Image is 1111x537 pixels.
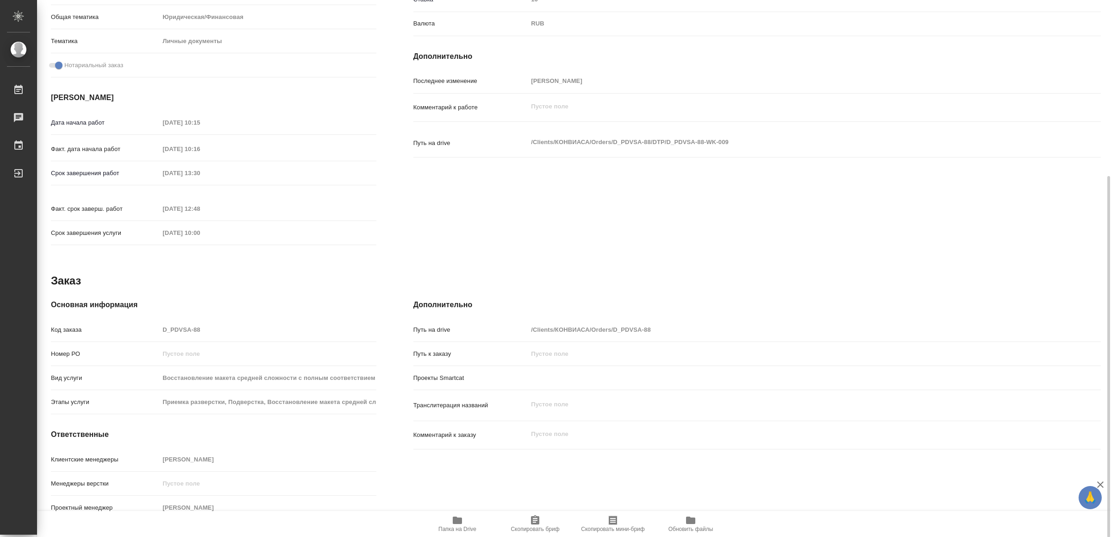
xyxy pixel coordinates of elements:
[413,139,528,148] p: Путь на drive
[159,347,376,360] input: Пустое поле
[51,145,159,154] p: Факт. дата начала работ
[51,503,159,512] p: Проектный менеджер
[159,116,240,129] input: Пустое поле
[413,103,528,112] p: Комментарий к работе
[51,299,376,310] h4: Основная информация
[413,349,528,359] p: Путь к заказу
[413,76,528,86] p: Последнее изменение
[413,430,528,440] p: Комментарий к заказу
[574,511,652,537] button: Скопировать мини-бриф
[51,169,159,178] p: Срок завершения работ
[528,323,1043,336] input: Пустое поле
[159,166,240,180] input: Пустое поле
[159,371,376,385] input: Пустое поле
[496,511,574,537] button: Скопировать бриф
[652,511,730,537] button: Обновить файлы
[159,226,240,240] input: Пустое поле
[159,9,376,25] div: Юридическая/Финансовая
[668,526,713,532] span: Обновить файлы
[413,51,1101,62] h4: Дополнительно
[528,74,1043,88] input: Пустое поле
[51,373,159,383] p: Вид услуги
[64,61,123,70] span: Нотариальный заказ
[159,142,240,156] input: Пустое поле
[413,325,528,335] p: Путь на drive
[528,134,1043,150] textarea: /Clients/КОНВИАСА/Orders/D_PDVSA-88/DTP/D_PDVSA-88-WK-009
[51,13,159,22] p: Общая тематика
[159,323,376,336] input: Пустое поле
[51,479,159,488] p: Менеджеры верстки
[413,19,528,28] p: Валюта
[581,526,644,532] span: Скопировать мини-бриф
[51,37,159,46] p: Тематика
[51,325,159,335] p: Код заказа
[51,429,376,440] h4: Ответственные
[51,228,159,238] p: Срок завершения услуги
[413,373,528,383] p: Проекты Smartcat
[51,349,159,359] p: Номер РО
[51,273,81,288] h2: Заказ
[51,118,159,127] p: Дата начала работ
[51,204,159,214] p: Факт. срок заверш. работ
[51,398,159,407] p: Этапы услуги
[438,526,476,532] span: Папка на Drive
[418,511,496,537] button: Папка на Drive
[413,299,1101,310] h4: Дополнительно
[159,501,376,514] input: Пустое поле
[159,477,376,490] input: Пустое поле
[511,526,559,532] span: Скопировать бриф
[159,453,376,466] input: Пустое поле
[1082,488,1098,507] span: 🙏
[51,455,159,464] p: Клиентские менеджеры
[528,16,1043,32] div: RUB
[1079,486,1102,509] button: 🙏
[413,401,528,410] p: Транслитерация названий
[159,33,376,49] div: Личные документы
[159,395,376,409] input: Пустое поле
[159,202,240,215] input: Пустое поле
[528,347,1043,360] input: Пустое поле
[51,92,376,103] h4: [PERSON_NAME]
